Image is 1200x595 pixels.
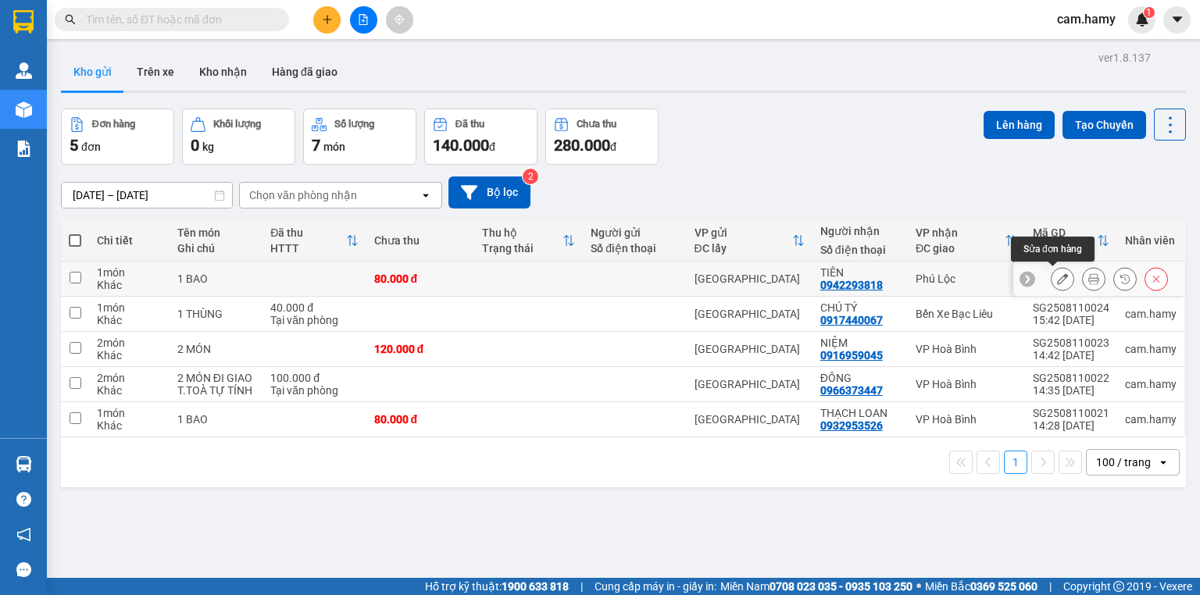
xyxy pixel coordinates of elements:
[177,273,255,285] div: 1 BAO
[1011,237,1095,262] div: Sửa đơn hàng
[350,6,377,34] button: file-add
[1049,578,1052,595] span: |
[695,378,805,390] div: [GEOGRAPHIC_DATA]
[425,578,569,595] span: Hỗ trợ kỹ thuật:
[1033,372,1109,384] div: SG2508110022
[1125,378,1177,390] div: cam.hamy
[1033,301,1109,314] div: SG2508110024
[474,220,583,262] th: Toggle SortBy
[820,301,900,314] div: CHÚ TÝ
[97,234,162,247] div: Chi tiết
[908,220,1025,262] th: Toggle SortBy
[7,98,271,123] b: GỬI : [GEOGRAPHIC_DATA]
[1125,308,1177,320] div: cam.hamy
[213,119,261,130] div: Khối lượng
[86,11,270,28] input: Tìm tên, số ĐT hoặc mã đơn
[97,372,162,384] div: 2 món
[124,53,187,91] button: Trên xe
[591,226,678,239] div: Người gửi
[16,456,32,472] img: warehouse-icon
[270,384,358,397] div: Tại văn phòng
[695,308,805,320] div: [GEOGRAPHIC_DATA]
[916,583,921,590] span: ⚪️
[591,242,678,255] div: Số điện thoại
[270,372,358,384] div: 100.000 đ
[695,273,805,285] div: [GEOGRAPHIC_DATA]
[1125,413,1177,426] div: cam.hamy
[1033,226,1097,239] div: Mã GD
[820,337,900,349] div: NIỆM
[7,34,298,54] li: 995 [PERSON_NAME]
[177,226,255,239] div: Tên món
[191,136,199,155] span: 0
[323,141,345,153] span: món
[1170,12,1184,27] span: caret-down
[820,349,883,362] div: 0916959045
[1163,6,1191,34] button: caret-down
[1113,581,1124,592] span: copyright
[270,242,345,255] div: HTTT
[489,141,495,153] span: đ
[1033,384,1109,397] div: 14:35 [DATE]
[1045,9,1128,29] span: cam.hamy
[424,109,537,165] button: Đã thu140.000đ
[70,136,78,155] span: 5
[62,183,232,208] input: Select a date range.
[695,226,792,239] div: VP gửi
[270,301,358,314] div: 40.000 đ
[820,314,883,326] div: 0917440067
[187,53,259,91] button: Kho nhận
[695,413,805,426] div: [GEOGRAPHIC_DATA]
[1125,343,1177,355] div: cam.hamy
[916,273,1017,285] div: Phú Lộc
[16,141,32,157] img: solution-icon
[177,242,255,255] div: Ghi chú
[820,244,900,256] div: Số điện thoại
[610,141,616,153] span: đ
[695,242,792,255] div: ĐC lấy
[820,419,883,432] div: 0932953526
[970,580,1037,593] strong: 0369 525 060
[595,578,716,595] span: Cung cấp máy in - giấy in:
[16,492,31,507] span: question-circle
[916,343,1017,355] div: VP Hoà Bình
[394,14,405,25] span: aim
[16,562,31,577] span: message
[687,220,812,262] th: Toggle SortBy
[262,220,366,262] th: Toggle SortBy
[97,266,162,279] div: 1 món
[182,109,295,165] button: Khối lượng0kg
[374,343,467,355] div: 120.000 đ
[1025,220,1117,262] th: Toggle SortBy
[695,343,805,355] div: [GEOGRAPHIC_DATA]
[374,273,467,285] div: 80.000 đ
[374,234,467,247] div: Chưa thu
[1096,454,1151,470] div: 100 / trang
[313,6,341,34] button: plus
[259,53,350,91] button: Hàng đã giao
[580,578,583,595] span: |
[97,384,162,397] div: Khác
[1051,267,1074,290] div: Sửa đơn hàng
[177,343,255,355] div: 2 MÓN
[92,119,135,130] div: Đơn hàng
[13,10,34,34] img: logo-vxr
[177,308,255,320] div: 1 THÙNG
[81,141,101,153] span: đơn
[374,413,467,426] div: 80.000 đ
[545,109,659,165] button: Chưa thu280.000đ
[820,384,883,397] div: 0966373447
[386,6,413,34] button: aim
[202,141,214,153] span: kg
[270,314,358,326] div: Tại văn phòng
[1157,456,1170,469] svg: open
[16,62,32,79] img: warehouse-icon
[312,136,320,155] span: 7
[97,279,162,291] div: Khác
[97,407,162,419] div: 1 món
[177,413,255,426] div: 1 BAO
[1098,49,1151,66] div: ver 1.8.137
[177,372,255,397] div: 2 MÓN ĐI GIAO T.TOÀ TỰ TÍNH
[916,308,1017,320] div: Bến Xe Bạc Liêu
[16,527,31,542] span: notification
